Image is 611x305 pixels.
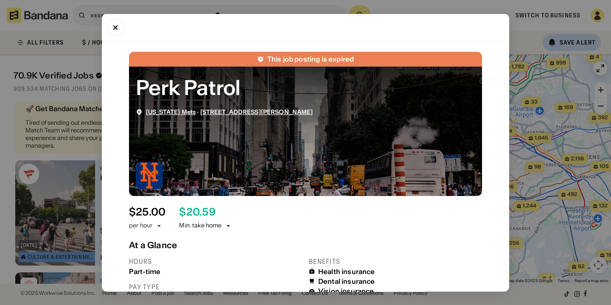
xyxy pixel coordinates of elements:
button: Close [107,19,124,36]
div: Dental insurance [318,277,375,285]
div: Benefits [309,257,482,266]
a: [US_STATE] Mets [146,108,196,115]
div: Pay type [129,282,302,291]
div: Health insurance [318,267,375,275]
img: New York Mets logo [136,162,163,189]
div: At a Glance [129,240,482,250]
div: · [146,108,313,115]
div: $ 20.59 [179,206,215,218]
a: [STREET_ADDRESS][PERSON_NAME] [200,108,313,115]
div: Part-time [129,267,302,275]
div: Perk Patrol [136,73,475,101]
div: This job posting is expired [267,55,354,63]
div: $ 25.00 [129,206,165,218]
div: per hour [129,221,152,230]
div: Hours [129,257,302,266]
div: Vision insurance [318,287,374,295]
div: Min. take home [179,221,232,230]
